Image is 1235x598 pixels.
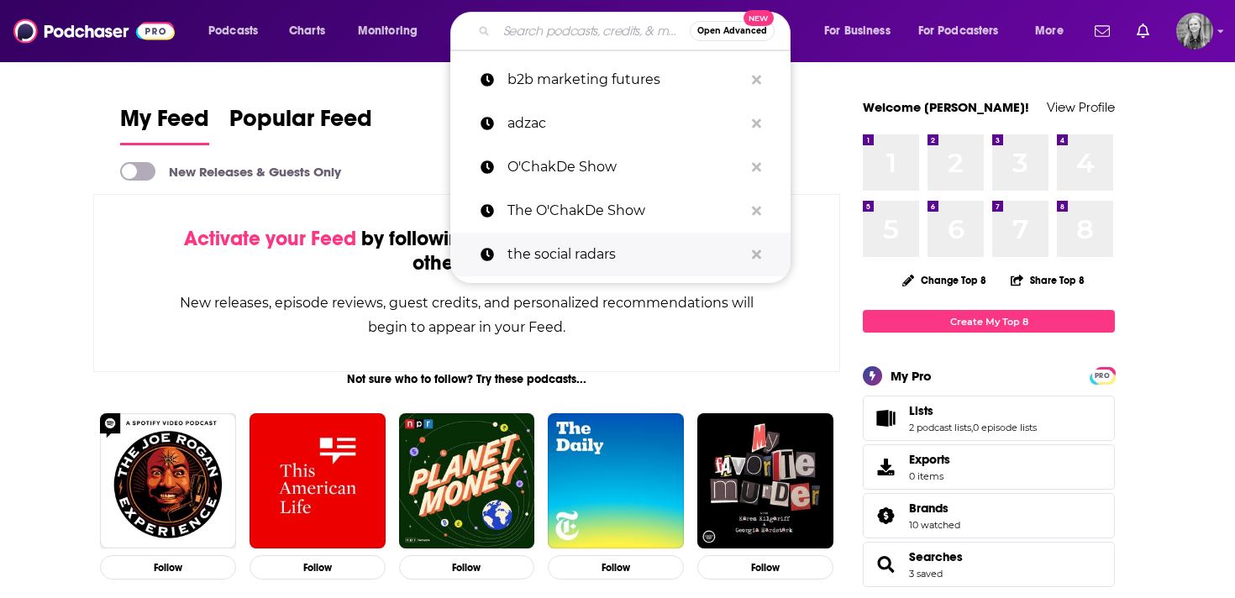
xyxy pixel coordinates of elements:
a: Exports [863,444,1115,490]
span: New [744,10,774,26]
button: Follow [250,555,386,580]
a: Popular Feed [229,104,372,145]
a: Show notifications dropdown [1130,17,1156,45]
p: adzac [507,102,744,145]
span: My Feed [120,104,209,143]
img: This American Life [250,413,386,549]
button: Follow [697,555,833,580]
a: Brands [909,501,960,516]
a: 3 saved [909,568,943,580]
a: Welcome [PERSON_NAME]! [863,99,1029,115]
a: Create My Top 8 [863,310,1115,333]
span: Searches [863,542,1115,587]
a: PRO [1092,369,1112,381]
span: Brands [909,501,949,516]
img: The Daily [548,413,684,549]
button: Open AdvancedNew [690,21,775,41]
div: My Pro [891,368,932,384]
a: Lists [869,407,902,430]
button: open menu [346,18,439,45]
a: 10 watched [909,519,960,531]
a: View Profile [1047,99,1115,115]
p: the social radars [507,233,744,276]
button: Follow [399,555,535,580]
button: Show profile menu [1176,13,1213,50]
button: open menu [1023,18,1085,45]
a: b2b marketing futures [450,58,791,102]
span: Activate your Feed [184,226,356,251]
button: open menu [907,18,1023,45]
a: Searches [909,549,963,564]
a: Lists [909,403,1037,418]
div: New releases, episode reviews, guest credits, and personalized recommendations will begin to appe... [178,291,755,339]
span: Popular Feed [229,104,372,143]
button: open menu [812,18,912,45]
span: Exports [909,452,950,467]
a: The O'ChakDe Show [450,189,791,233]
button: Follow [548,555,684,580]
a: the social radars [450,233,791,276]
div: Not sure who to follow? Try these podcasts... [93,372,840,386]
p: O'ChakDe Show [507,145,744,189]
span: Brands [863,493,1115,538]
img: Planet Money [399,413,535,549]
span: PRO [1092,370,1112,382]
p: The O'ChakDe Show [507,189,744,233]
a: Brands [869,504,902,527]
a: Searches [869,553,902,576]
img: User Profile [1176,13,1213,50]
span: More [1035,19,1064,43]
a: O'ChakDe Show [450,145,791,189]
span: 0 items [909,470,950,482]
img: Podchaser - Follow, Share and Rate Podcasts [13,15,175,47]
a: Charts [278,18,335,45]
button: open menu [197,18,280,45]
a: New Releases & Guests Only [120,162,341,181]
div: Search podcasts, credits, & more... [466,12,807,50]
a: Show notifications dropdown [1088,17,1117,45]
span: Lists [863,396,1115,441]
a: 0 episode lists [973,422,1037,433]
span: Monitoring [358,19,418,43]
button: Follow [100,555,236,580]
span: For Business [824,19,891,43]
button: Share Top 8 [1010,264,1085,296]
span: Open Advanced [697,27,767,35]
a: My Feed [120,104,209,145]
span: For Podcasters [918,19,999,43]
button: Change Top 8 [892,270,996,291]
img: My Favorite Murder with Karen Kilgariff and Georgia Hardstark [697,413,833,549]
img: The Joe Rogan Experience [100,413,236,549]
span: Charts [289,19,325,43]
a: 2 podcast lists [909,422,971,433]
span: , [971,422,973,433]
a: adzac [450,102,791,145]
p: b2b marketing futures [507,58,744,102]
span: Exports [869,455,902,479]
span: Logged in as KatMcMahon [1176,13,1213,50]
input: Search podcasts, credits, & more... [497,18,690,45]
span: Podcasts [208,19,258,43]
div: by following Podcasts, Creators, Lists, and other Users! [178,227,755,275]
span: Lists [909,403,933,418]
